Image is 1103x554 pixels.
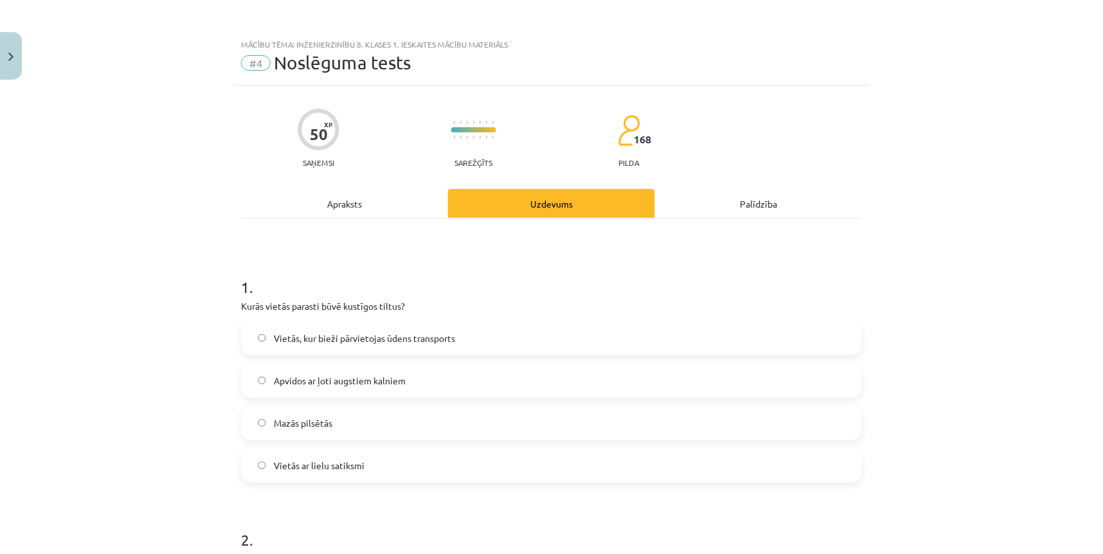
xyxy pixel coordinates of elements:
[492,121,494,124] img: icon-short-line-57e1e144782c952c97e751825c79c345078a6d821885a25fce030b3d8c18986b.svg
[473,136,474,139] img: icon-short-line-57e1e144782c952c97e751825c79c345078a6d821885a25fce030b3d8c18986b.svg
[460,121,462,124] img: icon-short-line-57e1e144782c952c97e751825c79c345078a6d821885a25fce030b3d8c18986b.svg
[241,40,862,49] div: Mācību tēma: Inženierzinību 8. klases 1. ieskaites mācību materiāls
[258,461,266,470] input: Vietās ar lielu satiksmi
[241,256,862,296] h1: 1 .
[274,332,455,345] span: Vietās, kur bieži pārvietojas ūdens transports
[274,374,406,388] span: Apvidos ar ļoti augstiem kalniem
[454,136,455,139] img: icon-short-line-57e1e144782c952c97e751825c79c345078a6d821885a25fce030b3d8c18986b.svg
[480,121,481,124] img: icon-short-line-57e1e144782c952c97e751825c79c345078a6d821885a25fce030b3d8c18986b.svg
[241,508,862,548] h1: 2 .
[274,459,364,472] span: Vietās ar lielu satiksmi
[274,416,332,430] span: Mazās pilsētās
[634,134,651,145] span: 168
[258,377,266,385] input: Apvidos ar ļoti augstiem kalniem
[618,114,640,147] img: students-c634bb4e5e11cddfef0936a35e636f08e4e9abd3cc4e673bd6f9a4125e45ecb1.svg
[448,189,655,218] div: Uzdevums
[486,136,487,139] img: icon-short-line-57e1e144782c952c97e751825c79c345078a6d821885a25fce030b3d8c18986b.svg
[467,121,468,124] img: icon-short-line-57e1e144782c952c97e751825c79c345078a6d821885a25fce030b3d8c18986b.svg
[258,419,266,427] input: Mazās pilsētās
[480,136,481,139] img: icon-short-line-57e1e144782c952c97e751825c79c345078a6d821885a25fce030b3d8c18986b.svg
[486,121,487,124] img: icon-short-line-57e1e144782c952c97e751825c79c345078a6d821885a25fce030b3d8c18986b.svg
[258,334,266,343] input: Vietās, kur bieži pārvietojas ūdens transports
[241,55,271,71] span: #4
[655,189,862,218] div: Palīdzība
[455,158,493,167] p: Sarežģīts
[467,136,468,139] img: icon-short-line-57e1e144782c952c97e751825c79c345078a6d821885a25fce030b3d8c18986b.svg
[619,158,640,167] p: pilda
[310,125,328,143] div: 50
[298,158,339,167] p: Saņemsi
[241,189,448,218] div: Apraksts
[454,121,455,124] img: icon-short-line-57e1e144782c952c97e751825c79c345078a6d821885a25fce030b3d8c18986b.svg
[473,121,474,124] img: icon-short-line-57e1e144782c952c97e751825c79c345078a6d821885a25fce030b3d8c18986b.svg
[274,52,411,73] span: Noslēguma tests
[460,136,462,139] img: icon-short-line-57e1e144782c952c97e751825c79c345078a6d821885a25fce030b3d8c18986b.svg
[324,121,332,128] span: XP
[8,53,13,61] img: icon-close-lesson-0947bae3869378f0d4975bcd49f059093ad1ed9edebbc8119c70593378902aed.svg
[492,136,494,139] img: icon-short-line-57e1e144782c952c97e751825c79c345078a6d821885a25fce030b3d8c18986b.svg
[241,299,862,313] p: Kurās vietās parasti būvē kustīgos tiltus?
